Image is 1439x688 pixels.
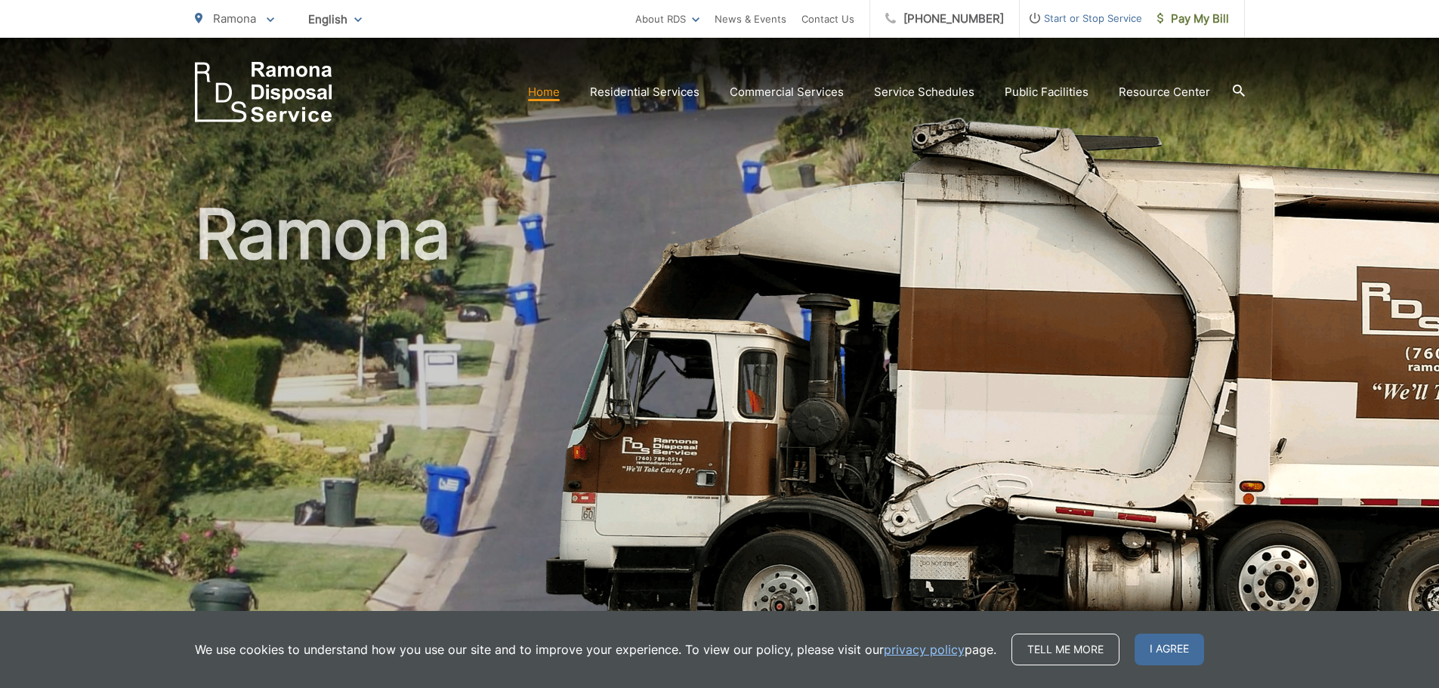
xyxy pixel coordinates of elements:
span: Ramona [213,11,256,26]
span: Pay My Bill [1157,10,1229,28]
a: Contact Us [801,10,854,28]
span: English [297,6,373,32]
a: Home [528,83,560,101]
a: Public Facilities [1005,83,1089,101]
a: About RDS [635,10,699,28]
h1: Ramona [195,196,1245,674]
a: privacy policy [884,640,965,659]
a: Tell me more [1011,634,1119,665]
p: We use cookies to understand how you use our site and to improve your experience. To view our pol... [195,640,996,659]
span: I agree [1135,634,1204,665]
a: Resource Center [1119,83,1210,101]
a: Commercial Services [730,83,844,101]
a: Service Schedules [874,83,974,101]
a: EDCD logo. Return to the homepage. [195,62,332,122]
a: Residential Services [590,83,699,101]
a: News & Events [715,10,786,28]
